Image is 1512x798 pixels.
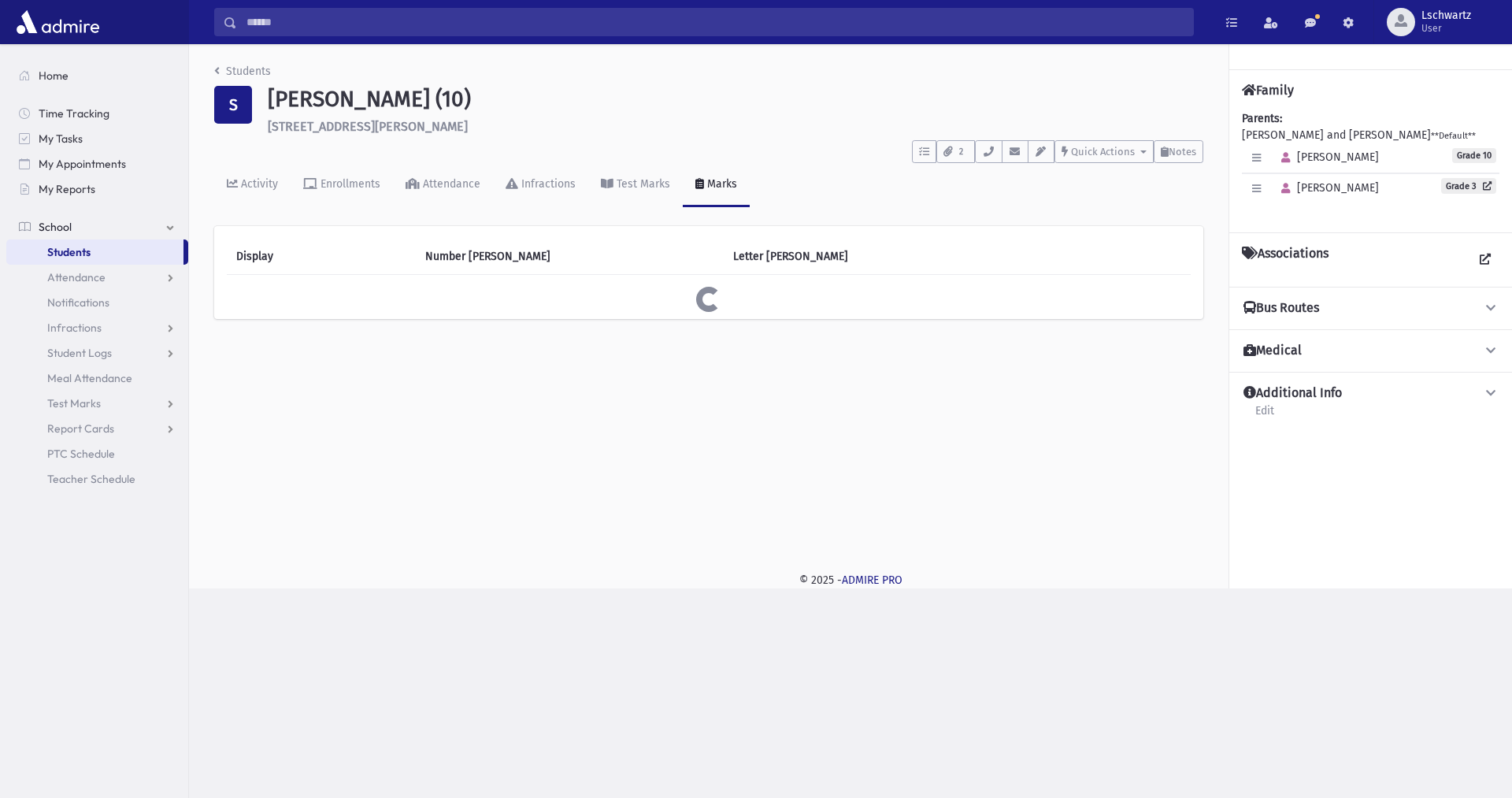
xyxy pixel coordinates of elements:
[47,270,106,284] span: Attendance
[6,176,188,202] a: My Reports
[6,239,183,265] a: Students
[1242,385,1499,402] button: Additional Info
[47,396,101,410] span: Test Marks
[39,157,126,171] span: My Appointments
[1054,140,1154,163] button: Quick Actions
[493,163,588,207] a: Infractions
[6,126,188,151] a: My Tasks
[518,177,576,191] div: Infractions
[1274,150,1379,164] span: [PERSON_NAME]
[291,163,393,207] a: Enrollments
[6,366,188,391] a: Meal Attendance
[842,573,902,587] a: ADMIRE PRO
[936,140,975,163] button: 2
[6,214,188,239] a: School
[39,106,109,121] span: Time Tracking
[6,441,188,466] a: PTC Schedule
[47,472,135,486] span: Teacher Schedule
[1421,22,1471,35] span: User
[1243,385,1342,402] h4: Additional Info
[6,151,188,176] a: My Appointments
[214,63,271,86] nav: breadcrumb
[6,290,188,315] a: Notifications
[420,177,480,191] div: Attendance
[317,177,380,191] div: Enrollments
[39,69,69,83] span: Home
[214,163,291,207] a: Activity
[47,371,132,385] span: Meal Attendance
[1441,178,1496,194] a: Grade 3
[1471,246,1499,274] a: View all Associations
[6,416,188,441] a: Report Cards
[724,239,990,275] th: Letter [PERSON_NAME]
[1243,300,1319,317] h4: Bus Routes
[47,346,112,360] span: Student Logs
[268,86,1203,113] h1: [PERSON_NAME] (10)
[1274,181,1379,195] span: [PERSON_NAME]
[238,177,278,191] div: Activity
[1154,140,1203,163] button: Notes
[588,163,683,207] a: Test Marks
[1243,343,1302,359] h4: Medical
[1242,112,1282,125] b: Parents:
[47,295,109,310] span: Notifications
[214,86,252,124] div: S
[39,132,83,146] span: My Tasks
[6,63,188,88] a: Home
[237,8,1193,36] input: Search
[1452,148,1496,163] span: Grade 10
[416,239,724,275] th: Number [PERSON_NAME]
[6,101,188,126] a: Time Tracking
[613,177,670,191] div: Test Marks
[13,6,103,38] img: AdmirePro
[47,321,102,335] span: Infractions
[954,145,968,159] span: 2
[47,447,115,461] span: PTC Schedule
[6,315,188,340] a: Infractions
[227,239,416,275] th: Display
[683,163,750,207] a: Marks
[1071,146,1135,158] span: Quick Actions
[1242,83,1294,98] h4: Family
[268,119,1203,134] h6: [STREET_ADDRESS][PERSON_NAME]
[6,265,188,290] a: Attendance
[1254,402,1275,430] a: Edit
[39,182,95,196] span: My Reports
[1169,146,1196,158] span: Notes
[47,421,114,436] span: Report Cards
[1242,246,1329,274] h4: Associations
[1242,110,1499,220] div: [PERSON_NAME] and [PERSON_NAME]
[6,466,188,492] a: Teacher Schedule
[1421,9,1471,22] span: Lschwartz
[39,220,72,234] span: School
[1242,343,1499,359] button: Medical
[214,65,271,78] a: Students
[6,340,188,366] a: Student Logs
[393,163,493,207] a: Attendance
[214,572,1487,588] div: © 2025 -
[6,391,188,416] a: Test Marks
[47,245,91,259] span: Students
[704,177,737,191] div: Marks
[1242,300,1499,317] button: Bus Routes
